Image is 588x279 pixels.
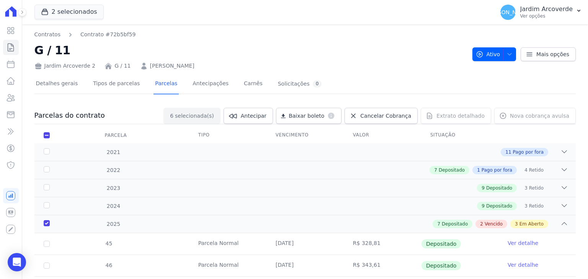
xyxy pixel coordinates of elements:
td: Parcela Normal [189,233,266,255]
button: Ativo [472,47,516,61]
div: Parcela [96,128,136,143]
a: Antecipar [224,108,273,124]
nav: Breadcrumb [34,31,466,39]
span: 2 [480,221,483,227]
input: Só é possível selecionar pagamentos em aberto [44,241,50,247]
div: Solicitações [278,80,322,88]
th: Valor [344,127,421,143]
h3: Parcelas do contrato [34,111,105,120]
a: Cancelar Cobrança [345,108,418,124]
span: Mais opções [536,50,569,58]
a: Ver detalhe [508,239,538,247]
span: 4 [524,167,528,174]
h2: G / 11 [34,42,466,59]
div: 0 [313,80,322,88]
span: Depositado [486,185,512,191]
span: 9 [482,185,485,191]
a: Carnês [242,74,264,94]
span: Depositado [421,239,461,248]
span: 46 [105,262,113,268]
span: Antecipar [241,112,266,120]
span: Retido [529,185,544,191]
span: Depositado [486,203,512,209]
th: Situação [421,127,498,143]
button: [PERSON_NAME] Jardim Arcoverde Ver opções [494,2,588,23]
a: Contratos [34,31,60,39]
input: Só é possível selecionar pagamentos em aberto [44,263,50,269]
span: 45 [105,240,113,247]
a: Contrato #72b5bf59 [80,31,136,39]
span: Depositado [439,167,465,174]
a: Antecipações [191,74,230,94]
span: selecionada(s) [175,112,214,120]
span: 3 [524,203,528,209]
td: Parcela Normal [189,255,266,276]
a: G / 11 [114,62,131,70]
span: 11 [505,149,511,156]
span: Ativo [476,47,500,61]
span: Cancelar Cobrança [360,112,411,120]
span: Em Aberto [519,221,544,227]
a: Solicitações0 [276,74,323,94]
span: 3 [524,185,528,191]
nav: Breadcrumb [34,31,136,39]
p: Jardim Arcoverde [520,5,573,13]
a: Mais opções [521,47,576,61]
a: Parcelas [154,74,179,94]
a: Tipos de parcelas [91,74,141,94]
span: Retido [529,167,544,174]
div: Open Intercom Messenger [8,253,26,271]
span: Vencido [485,221,503,227]
a: Detalhes gerais [34,74,80,94]
span: Retido [529,203,544,209]
span: Depositado [421,261,461,270]
span: 9 [482,203,485,209]
span: Pago por fora [513,149,544,156]
th: Tipo [189,127,266,143]
span: 6 [170,112,173,120]
span: 7 [434,167,437,174]
span: Depositado [442,221,468,227]
th: Vencimento [266,127,344,143]
span: [PERSON_NAME] [485,10,530,15]
span: 1 [477,167,480,174]
span: 3 [515,221,518,227]
td: R$ 343,61 [344,255,421,276]
a: Ver detalhe [508,261,538,269]
p: Ver opções [520,13,573,19]
td: R$ 328,81 [344,233,421,255]
span: Pago por fora [482,167,512,174]
a: [PERSON_NAME] [150,62,194,70]
div: Jardim Arcoverde 2 [34,62,96,70]
td: [DATE] [266,233,344,255]
span: 7 [437,221,440,227]
button: 2 selecionados [34,5,104,19]
td: [DATE] [266,255,344,276]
